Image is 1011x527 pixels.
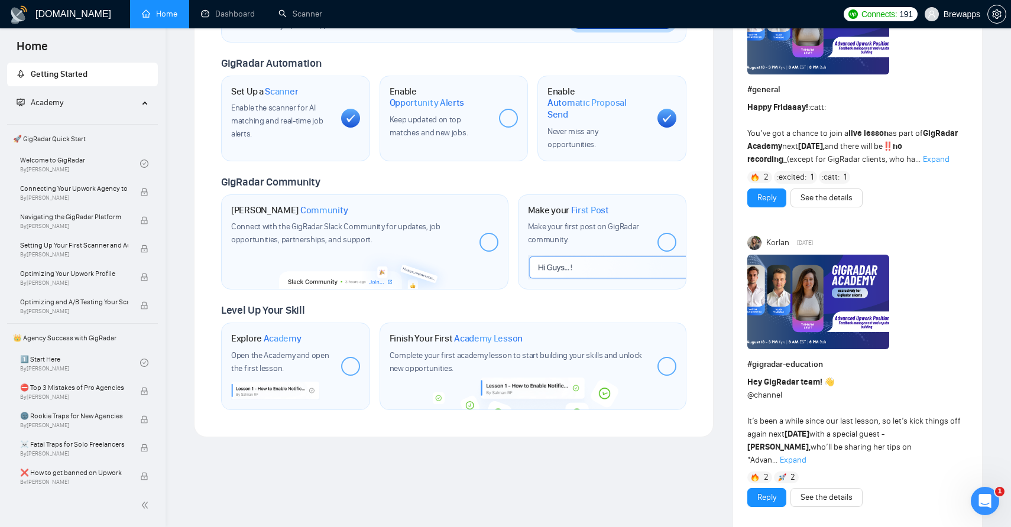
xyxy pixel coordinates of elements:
[8,127,157,151] span: 🚀 GigRadar Quick Start
[7,63,158,86] li: Getting Started
[390,115,468,138] span: Keep updated on top matches and new jobs.
[747,128,958,151] strong: GigRadar Academy
[17,70,25,78] span: rocket
[265,86,298,97] span: Scanner
[20,268,128,279] span: Optimizing Your Upwork Profile
[747,236,762,250] img: Korlan
[142,9,177,19] a: homeHome
[390,86,490,109] h1: Enable
[19,267,184,313] div: We'll be back online in 1 hour You'll get replies here and to .
[140,444,148,452] span: lock
[848,128,889,138] strong: live lesson
[747,83,968,96] h1: # general
[780,455,806,465] span: Expand
[86,155,178,164] a: [URL][DOMAIN_NAME]
[24,119,212,200] div: For more details, you can refer to . 😊 ﻿​ 🎥 ​﻿ ﻿Please feel free to reach out if you have any fur...
[883,141,893,151] span: ‼️
[20,467,128,479] span: ❌ How to get banned on Upwork
[20,211,128,223] span: Navigating the GigRadar Platform
[547,126,598,149] span: Never miss any opportunities.
[20,239,128,251] span: Setting Up Your First Scanner and Auto-Bidder
[844,171,847,183] span: 1
[231,204,348,216] h1: [PERSON_NAME]
[279,248,451,289] img: slackcommunity-bg.png
[20,422,128,429] span: By [PERSON_NAME]
[801,491,853,504] a: See the details
[971,487,999,515] iframe: Intercom live chat
[747,390,782,400] span: @channel
[824,377,834,387] span: 👋
[17,97,63,108] span: Academy
[777,171,806,184] span: :excited:
[928,10,936,18] span: user
[122,232,218,244] div: great will check it later
[798,141,825,151] strong: [DATE],
[201,9,255,19] a: dashboardDashboard
[801,191,853,204] a: See the details
[28,357,45,373] span: Terrible
[231,333,302,344] h1: Explore
[848,9,858,19] img: upwork-logo.png
[140,359,148,367] span: check-circle
[140,415,148,424] span: lock
[899,8,912,21] span: 191
[140,160,148,168] span: check-circle
[987,9,1006,19] a: setting
[300,204,348,216] span: Community
[264,333,302,344] span: Academy
[923,154,950,164] span: Expand
[20,450,128,457] span: By [PERSON_NAME]
[20,410,128,422] span: 🌚 Rookie Traps for New Agencies
[24,155,86,164] b: Video guide:
[208,5,229,26] div: Close
[747,255,889,349] img: F09A7NG08K1-GR%20Academy%20-%20Tamara%20Levit.png
[34,6,53,25] img: Profile image for AI Assistant from GigRadar 📡
[790,188,863,207] button: See the details
[764,471,769,483] span: 2
[747,188,786,207] button: Reply
[221,57,321,70] span: GigRadar Automation
[764,171,769,183] span: 2
[9,260,227,321] div: AI Assistant from GigRadar 📡 says…
[528,222,639,245] span: Make your first post on GigRadar community.
[751,173,759,181] img: 🔥
[140,357,156,373] span: Amazing
[8,5,30,27] button: go back
[20,183,128,194] span: Connecting Your Upwork Agency to GigRadar
[140,273,148,281] span: lock
[20,479,128,486] span: By [PERSON_NAME]
[56,357,73,373] span: Bad
[231,86,298,97] h1: Set Up a
[140,387,148,395] span: lock
[140,472,148,480] span: lock
[84,357,101,373] span: OK
[390,350,643,373] span: Complete your first academy lesson to start building your skills and unlock new opportunities.
[454,333,523,344] span: Academy Lesson
[747,377,961,465] span: It’s been a while since our last lesson, so let’s kick things off again next with a special guest...
[57,7,184,25] h1: AI Assistant from GigRadar 📡
[390,333,523,344] h1: Finish Your First
[185,5,208,27] button: Home
[33,42,212,64] li: Select GIGRADAR.PROPOSAL.UPDATE to subscribe to proposal updates.
[20,308,128,315] span: By [PERSON_NAME]
[9,260,194,320] div: We'll be back online in 1 hourYou'll get replies here and to[EMAIL_ADDRESS][DOMAIN_NAME].
[31,97,63,108] span: Academy
[797,238,813,248] span: [DATE]
[987,5,1006,24] button: setting
[20,296,128,308] span: Optimizing and A/B Testing Your Scanner for Better Results
[19,291,111,312] b: [EMAIL_ADDRESS][DOMAIN_NAME]
[140,301,148,310] span: lock
[785,429,809,439] strong: [DATE]
[995,487,1004,496] span: 1
[20,279,128,287] span: By [PERSON_NAME]
[778,473,786,482] img: 🚀
[17,98,25,106] span: fund-projection-screen
[20,251,128,258] span: By [PERSON_NAME]
[140,216,148,225] span: lock
[822,171,840,184] span: :catt:
[221,304,304,317] span: Level Up Your Skill
[790,488,863,507] button: See the details
[747,102,958,164] span: :catt: You’ve got a chance to join a as part of next and there will be _(except for GigRadar clie...
[20,350,140,376] a: 1️⃣ Start HereBy[PERSON_NAME]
